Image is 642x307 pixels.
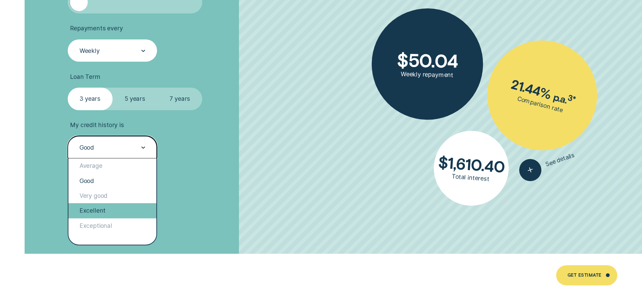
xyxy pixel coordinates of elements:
div: Very good [68,188,157,203]
div: Good [80,144,94,151]
div: Average [68,158,157,173]
label: 5 years [113,88,157,110]
span: Loan Term [70,73,100,81]
label: 3 years [68,88,113,110]
a: Get Estimate [556,265,617,285]
div: Weekly [80,47,100,55]
div: Exceptional [68,218,157,233]
label: 7 years [157,88,202,110]
div: Good [68,174,157,188]
div: Excellent [68,203,157,218]
span: Repayments every [70,25,123,32]
span: My credit history is [70,121,124,129]
button: See details [516,145,578,184]
span: See details [545,152,575,168]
